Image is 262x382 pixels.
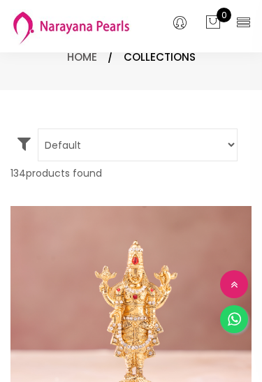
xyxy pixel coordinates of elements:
a: Home [67,50,97,64]
span: 0 [217,8,231,22]
p: 134 products found [10,165,252,182]
span: Collections [124,49,196,66]
span: / [108,49,113,66]
button: 0 [205,14,221,32]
